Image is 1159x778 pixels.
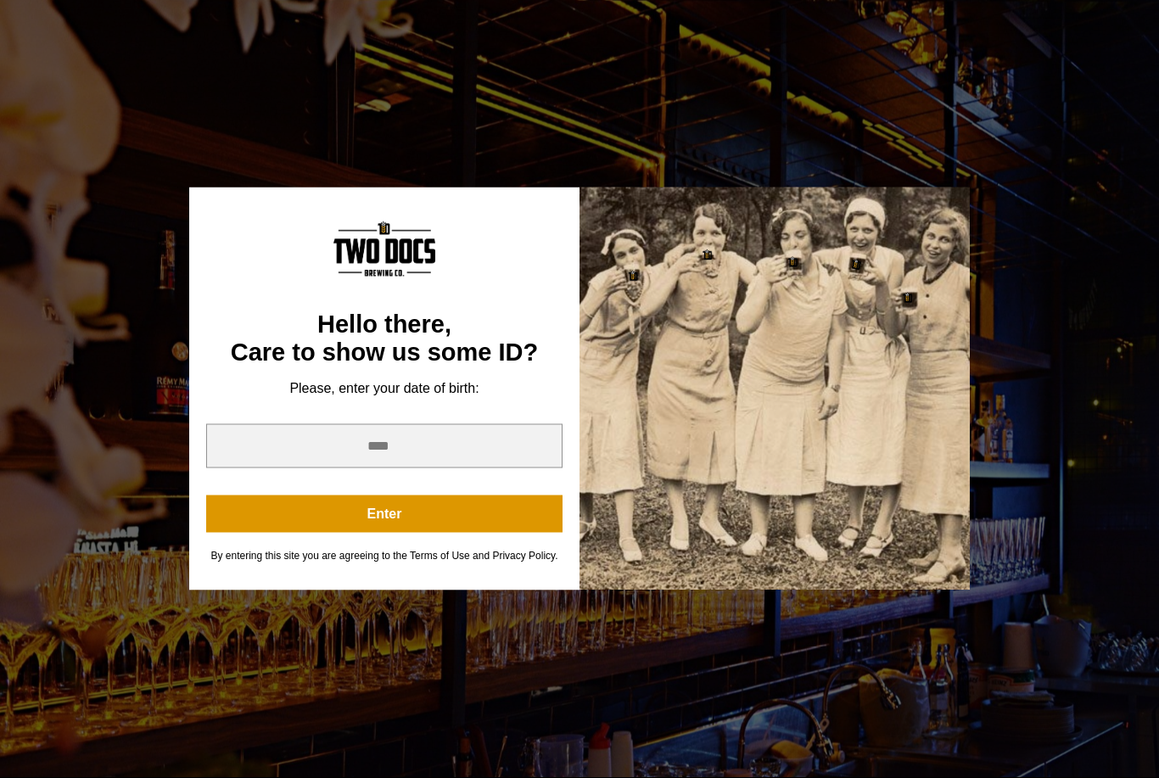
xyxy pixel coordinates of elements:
div: By entering this site you are agreeing to the Terms of Use and Privacy Policy. [206,550,563,563]
input: year [206,424,563,468]
div: Please, enter your date of birth: [206,380,563,397]
button: Enter [206,495,563,533]
div: Hello there, Care to show us some ID? [206,311,563,367]
img: Content Logo [333,221,435,277]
